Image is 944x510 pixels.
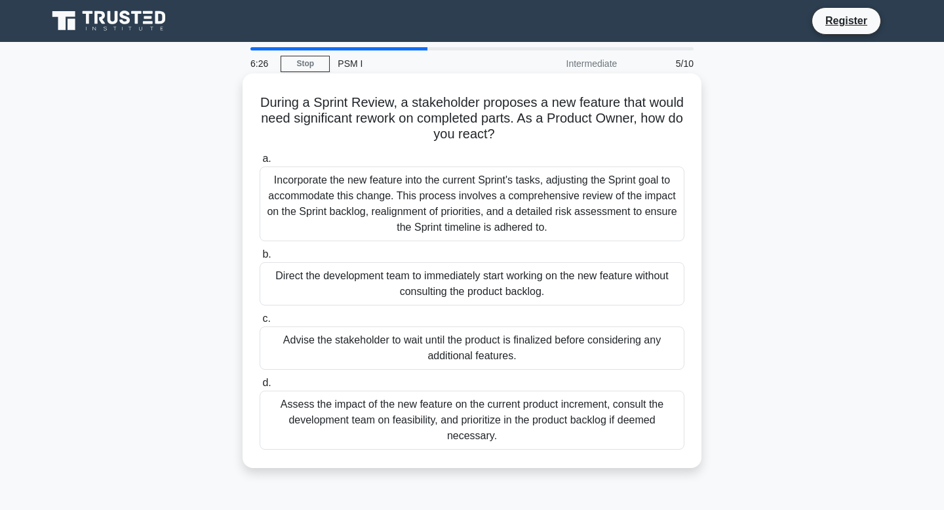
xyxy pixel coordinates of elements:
[260,167,684,241] div: Incorporate the new feature into the current Sprint's tasks, adjusting the Sprint goal to accommo...
[625,50,701,77] div: 5/10
[262,313,270,324] span: c.
[262,377,271,388] span: d.
[258,94,686,143] h5: During a Sprint Review, a stakeholder proposes a new feature that would need significant rework o...
[260,262,684,305] div: Direct the development team to immediately start working on the new feature without consulting th...
[262,153,271,164] span: a.
[330,50,510,77] div: PSM I
[260,391,684,450] div: Assess the impact of the new feature on the current product increment, consult the development te...
[262,248,271,260] span: b.
[817,12,875,29] a: Register
[260,326,684,370] div: Advise the stakeholder to wait until the product is finalized before considering any additional f...
[243,50,281,77] div: 6:26
[281,56,330,72] a: Stop
[510,50,625,77] div: Intermediate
